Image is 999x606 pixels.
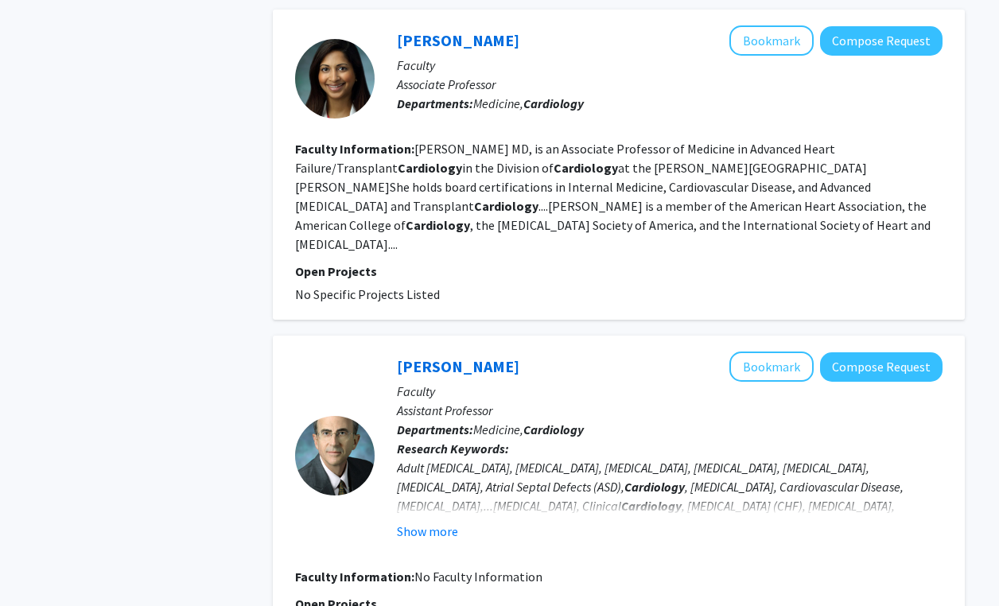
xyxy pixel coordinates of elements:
b: Cardiology [398,160,462,176]
button: Add Kavita Sharma to Bookmarks [729,25,814,56]
span: Medicine, [473,95,584,111]
p: Faculty [397,56,943,75]
b: Cardiology [554,160,618,176]
b: Research Keywords: [397,441,509,456]
b: Faculty Information: [295,141,414,157]
b: Departments: [397,421,473,437]
b: Cardiology [406,217,470,233]
button: Compose Request to Jim Porterfield [820,352,943,382]
b: Cardiology [621,498,682,514]
span: No Specific Projects Listed [295,286,440,302]
p: Faculty [397,382,943,401]
button: Compose Request to Kavita Sharma [820,26,943,56]
b: Faculty Information: [295,569,414,585]
iframe: Chat [12,534,68,594]
fg-read-more: [PERSON_NAME] MD, is an Associate Professor of Medicine in Advanced Heart Failure/Transplant in t... [295,141,931,252]
b: Cardiology [523,421,584,437]
a: [PERSON_NAME] [397,30,519,50]
b: Departments: [397,95,473,111]
p: Associate Professor [397,75,943,94]
a: [PERSON_NAME] [397,356,519,376]
p: Open Projects [295,262,943,281]
div: Adult [MEDICAL_DATA], [MEDICAL_DATA], [MEDICAL_DATA], [MEDICAL_DATA], [MEDICAL_DATA], [MEDICAL_DA... [397,458,943,554]
b: Cardiology [474,198,538,214]
p: Assistant Professor [397,401,943,420]
button: Add Jim Porterfield to Bookmarks [729,352,814,382]
span: Medicine, [473,421,584,437]
span: No Faculty Information [414,569,542,585]
button: Show more [397,522,458,541]
b: Cardiology [523,95,584,111]
b: Cardiology [624,479,685,495]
